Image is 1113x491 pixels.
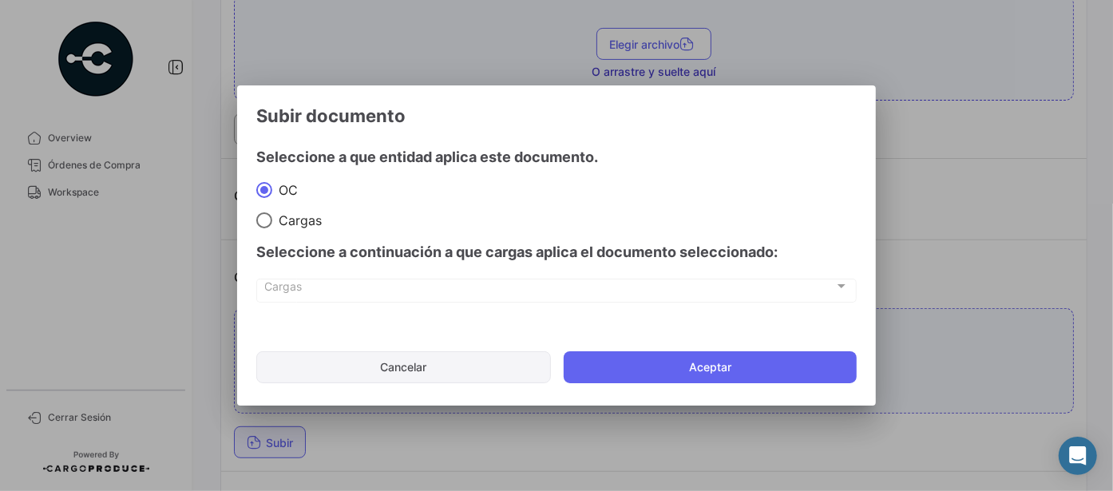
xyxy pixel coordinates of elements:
[272,212,322,228] span: Cargas
[256,241,857,263] h4: Seleccione a continuación a que cargas aplica el documento seleccionado:
[256,146,857,168] h4: Seleccione a que entidad aplica este documento.
[256,105,857,127] h3: Subir documento
[265,283,834,296] span: Cargas
[564,351,857,383] button: Aceptar
[256,351,551,383] button: Cancelar
[272,182,298,198] span: OC
[1059,437,1097,475] div: Abrir Intercom Messenger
